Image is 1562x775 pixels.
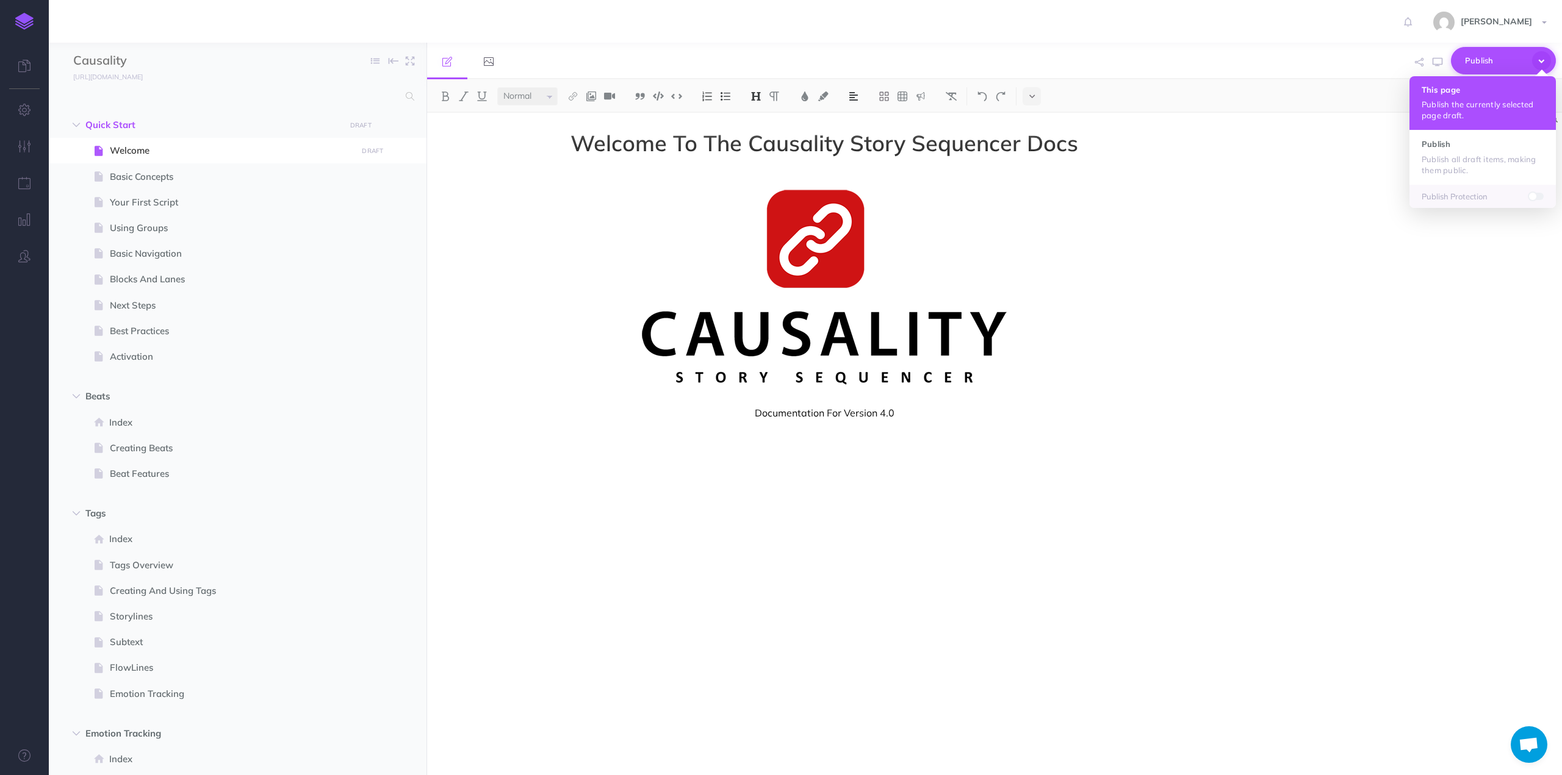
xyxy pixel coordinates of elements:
[653,91,664,101] img: Code block button
[442,131,1206,155] span: Welcome To The Causality Story Sequencer Docs
[750,91,761,101] img: Headings dropdown button
[110,272,353,287] span: Blocks And Lanes
[110,687,353,701] span: Emotion Tracking
[110,221,353,235] span: Using Groups
[818,91,829,101] img: Text background color button
[110,298,353,313] span: Next Steps
[642,190,1007,385] img: NFiTDw7UssgDtmMoLJUb.png
[848,91,859,101] img: Alignment dropdown menu button
[1465,51,1526,70] span: Publish
[477,91,488,101] img: Underline button
[73,52,217,70] input: Documentation Name
[73,85,398,107] input: Search
[15,13,34,30] img: logo-mark.svg
[85,506,338,521] span: Tags
[1511,726,1547,763] div: Open chat
[586,91,597,101] img: Add image button
[915,91,926,101] img: Callout dropdown menu button
[604,91,615,101] img: Add video button
[1409,76,1556,130] button: This page Publish the currently selected page draft.
[110,660,353,675] span: FlowLines
[110,195,353,210] span: Your First Script
[110,609,353,624] span: Storylines
[702,91,713,101] img: Ordered list button
[567,91,578,101] img: Link button
[110,558,353,573] span: Tags Overview
[977,91,988,101] img: Undo
[897,91,908,101] img: Create table button
[110,246,353,261] span: Basic Navigation
[1433,12,1455,33] img: 5e65f80bd5f055f0ce8376a852e1104c.jpg
[109,532,353,546] span: Index
[110,143,353,158] span: Welcome
[995,91,1006,101] img: Redo
[110,635,353,649] span: Subtext
[946,91,957,101] img: Clear styles button
[458,91,469,101] img: Italic button
[1451,47,1556,74] button: Publish
[49,70,155,82] a: [URL][DOMAIN_NAME]
[1422,85,1544,94] h4: This page
[110,441,353,455] span: Creating Beats
[110,170,353,184] span: Basic Concepts
[350,121,372,129] small: DRAFT
[1455,16,1538,27] span: [PERSON_NAME]
[720,91,731,101] img: Unordered list button
[73,73,143,81] small: [URL][DOMAIN_NAME]
[345,118,376,132] button: DRAFT
[110,584,353,598] span: Creating And Using Tags
[109,752,353,766] span: Index
[671,91,682,101] img: Inline code button
[635,91,646,101] img: Blockquote button
[1422,154,1544,176] p: Publish all draft items, making them public.
[769,91,780,101] img: Paragraph button
[1422,191,1544,202] p: Publish Protection
[85,118,338,132] span: Quick Start
[85,726,338,741] span: Emotion Tracking
[85,389,338,404] span: Beats
[1422,140,1544,148] h4: Publish
[109,415,353,430] span: Index
[442,405,1206,420] span: Documentation For Version 4.0
[110,466,353,481] span: Beat Features
[110,349,353,364] span: Activation
[1409,130,1556,184] button: Publish Publish all draft items, making them public.
[440,91,451,101] img: Bold button
[358,144,388,158] button: DRAFT
[1422,99,1544,121] p: Publish the currently selected page draft.
[362,147,383,155] small: DRAFT
[799,91,810,101] img: Text color button
[110,324,353,338] span: Best Practices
